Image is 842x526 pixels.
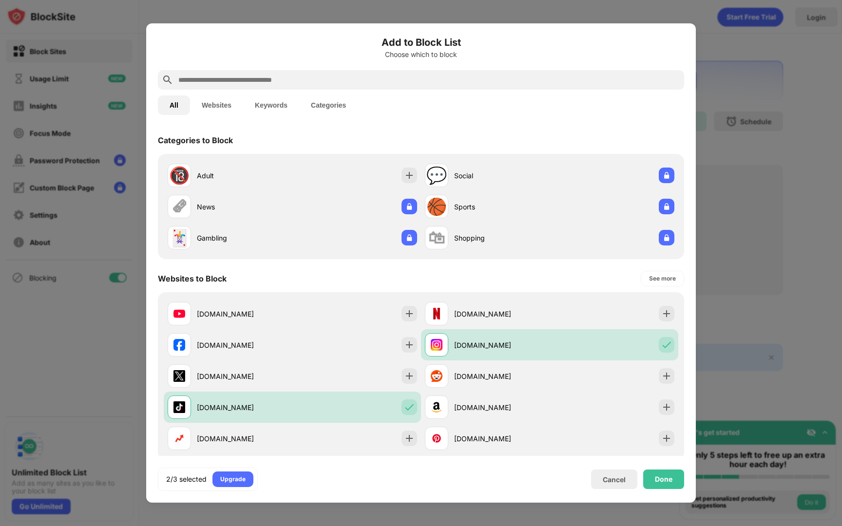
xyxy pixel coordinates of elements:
div: [DOMAIN_NAME] [197,371,292,381]
div: Categories to Block [158,135,233,145]
img: favicons [431,370,442,382]
button: Categories [299,95,358,115]
div: 💬 [426,166,447,186]
div: Cancel [603,475,626,484]
div: [DOMAIN_NAME] [197,433,292,444]
div: 🃏 [169,228,190,248]
img: favicons [173,339,185,351]
img: favicons [173,308,185,319]
img: favicons [173,432,185,444]
div: 🔞 [169,166,190,186]
button: All [158,95,190,115]
img: search.svg [162,74,173,86]
div: News [197,202,292,212]
div: Sports [454,202,550,212]
div: [DOMAIN_NAME] [454,309,550,319]
div: Adult [197,170,292,181]
div: [DOMAIN_NAME] [197,402,292,413]
div: [DOMAIN_NAME] [197,340,292,350]
div: [DOMAIN_NAME] [454,433,550,444]
div: [DOMAIN_NAME] [454,340,550,350]
h6: Add to Block List [158,35,684,50]
div: Gambling [197,233,292,243]
div: [DOMAIN_NAME] [454,371,550,381]
div: [DOMAIN_NAME] [197,309,292,319]
div: Websites to Block [158,274,227,283]
img: favicons [431,308,442,319]
div: See more [649,274,676,283]
button: Websites [190,95,243,115]
div: Shopping [454,233,550,243]
div: 🛍 [428,228,445,248]
div: 🗞 [171,197,188,217]
img: favicons [173,370,185,382]
div: Social [454,170,550,181]
button: Keywords [243,95,299,115]
img: favicons [431,432,442,444]
div: Done [655,475,672,483]
div: Upgrade [220,474,246,484]
div: [DOMAIN_NAME] [454,402,550,413]
img: favicons [173,401,185,413]
div: 2/3 selected [166,474,207,484]
div: 🏀 [426,197,447,217]
img: favicons [431,339,442,351]
div: Choose which to block [158,51,684,58]
img: favicons [431,401,442,413]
